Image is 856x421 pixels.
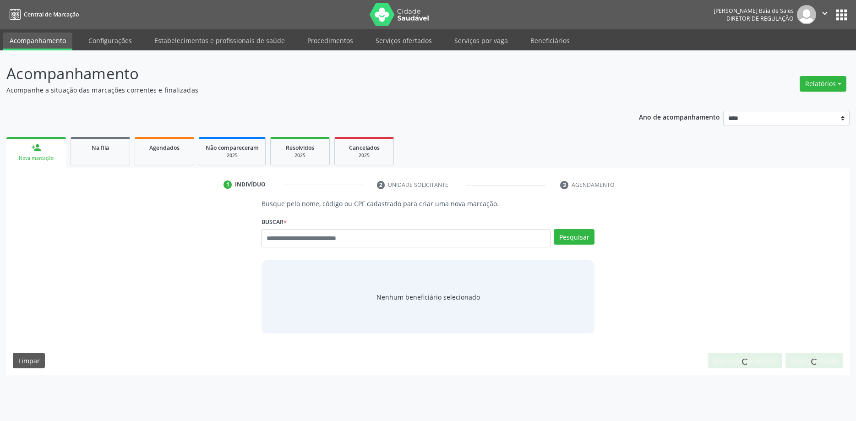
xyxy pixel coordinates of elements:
[286,144,314,152] span: Resolvidos
[206,152,259,159] div: 2025
[6,7,79,22] a: Central de Marcação
[448,33,514,49] a: Serviços por vaga
[149,144,180,152] span: Agendados
[341,152,387,159] div: 2025
[235,180,266,189] div: Indivíduo
[31,142,41,153] div: person_add
[524,33,576,49] a: Beneficiários
[206,144,259,152] span: Não compareceram
[554,229,594,245] button: Pesquisar
[834,7,850,23] button: apps
[639,111,720,122] p: Ano de acompanhamento
[6,62,597,85] p: Acompanhamento
[13,155,60,162] div: Nova marcação
[277,152,323,159] div: 2025
[24,11,79,18] span: Central de Marcação
[82,33,138,49] a: Configurações
[6,85,597,95] p: Acompanhe a situação das marcações correntes e finalizadas
[800,76,846,92] button: Relatórios
[224,180,232,189] div: 1
[3,33,72,50] a: Acompanhamento
[262,199,594,208] p: Busque pelo nome, código ou CPF cadastrado para criar uma nova marcação.
[92,144,109,152] span: Na fila
[376,292,480,302] span: Nenhum beneficiário selecionado
[349,144,380,152] span: Cancelados
[301,33,360,49] a: Procedimentos
[714,7,794,15] div: [PERSON_NAME] Baia de Sales
[726,15,794,22] span: Diretor de regulação
[13,353,45,368] button: Limpar
[262,215,287,229] label: Buscar
[797,5,816,24] img: img
[369,33,438,49] a: Serviços ofertados
[816,5,834,24] button: 
[820,8,830,18] i: 
[148,33,291,49] a: Estabelecimentos e profissionais de saúde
